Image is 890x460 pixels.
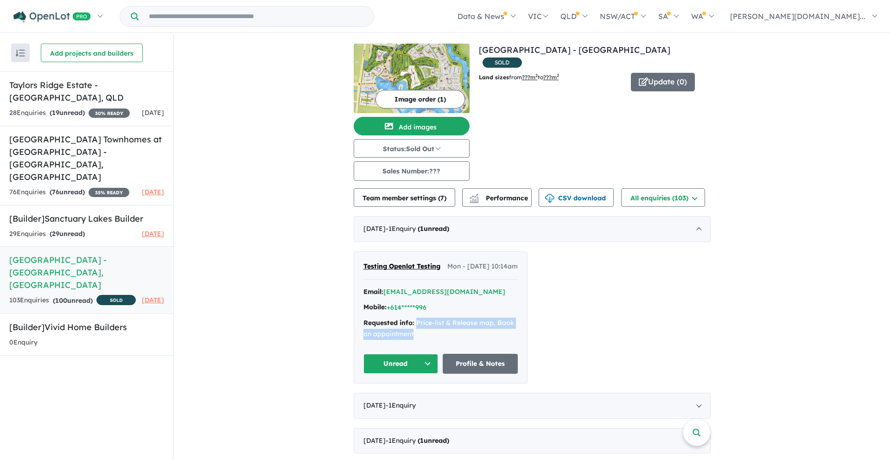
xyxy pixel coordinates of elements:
[443,354,518,374] a: Profile & Notes
[13,11,91,23] img: Openlot PRO Logo White
[50,109,85,117] strong: ( unread)
[9,187,129,198] div: 76 Enquir ies
[471,194,528,202] span: Performance
[142,296,164,304] span: [DATE]
[354,161,470,181] button: Sales Number:???
[363,318,518,340] div: Price-list & Release map, Book an appointment
[363,262,440,270] span: Testing Openlot Testing
[535,73,538,78] sup: 2
[543,74,559,81] u: ???m
[479,45,670,55] a: [GEOGRAPHIC_DATA] - [GEOGRAPHIC_DATA]
[363,287,383,296] strong: Email:
[522,74,538,81] u: ??? m
[52,230,59,238] span: 29
[354,188,455,207] button: Team member settings (7)
[483,57,522,68] span: SOLD
[363,319,414,327] strong: Requested info:
[9,254,164,291] h5: [GEOGRAPHIC_DATA] - [GEOGRAPHIC_DATA] , [GEOGRAPHIC_DATA]
[9,337,38,348] div: 0 Enquir y
[96,295,136,305] span: SOLD
[363,354,439,374] button: Unread
[538,74,559,81] span: to
[479,74,509,81] b: Land sizes
[140,6,372,26] input: Try estate name, suburb, builder or developer
[420,224,424,233] span: 1
[363,261,440,272] a: Testing Openlot Testing
[354,216,711,242] div: [DATE]
[50,188,85,196] strong: ( unread)
[354,393,711,419] div: [DATE]
[142,230,164,238] span: [DATE]
[354,117,470,135] button: Add images
[142,188,164,196] span: [DATE]
[479,73,624,82] p: from
[375,90,465,109] button: Image order (1)
[354,139,470,158] button: Status:Sold Out
[418,224,449,233] strong: ( unread)
[89,188,129,197] span: 35 % READY
[420,436,424,445] span: 1
[470,197,479,203] img: bar-chart.svg
[9,295,136,307] div: 103 Enquir ies
[631,73,695,91] button: Update (0)
[418,436,449,445] strong: ( unread)
[383,287,505,297] button: [EMAIL_ADDRESS][DOMAIN_NAME]
[52,188,59,196] span: 76
[9,321,164,333] h5: [Builder] Vivid Home Builders
[142,109,164,117] span: [DATE]
[52,109,59,117] span: 19
[386,401,416,409] span: - 1 Enquir y
[447,261,518,272] span: Mon - [DATE] 10:14am
[9,133,164,183] h5: [GEOGRAPHIC_DATA] Townhomes at [GEOGRAPHIC_DATA] - [GEOGRAPHIC_DATA] , [GEOGRAPHIC_DATA]
[539,188,614,207] button: CSV download
[89,109,130,118] span: 30 % READY
[354,428,711,454] div: [DATE]
[545,194,554,203] img: download icon
[363,303,387,311] strong: Mobile:
[9,108,130,119] div: 28 Enquir ies
[16,50,25,57] img: sort.svg
[55,296,67,305] span: 100
[41,44,143,62] button: Add projects and builders
[621,188,705,207] button: All enquiries (103)
[462,188,532,207] button: Performance
[730,12,865,21] span: [PERSON_NAME][DOMAIN_NAME]...
[386,436,449,445] span: - 1 Enquir y
[354,44,470,113] img: Sanctuary Lakes Estate - Point Cook
[9,79,164,104] h5: Taylors Ridge Estate - [GEOGRAPHIC_DATA] , QLD
[440,194,444,202] span: 7
[470,194,478,199] img: line-chart.svg
[53,296,93,305] strong: ( unread)
[50,230,85,238] strong: ( unread)
[557,73,559,78] sup: 2
[386,224,449,233] span: - 1 Enquir y
[9,229,85,240] div: 29 Enquir ies
[9,212,164,225] h5: [Builder] Sanctuary Lakes Builder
